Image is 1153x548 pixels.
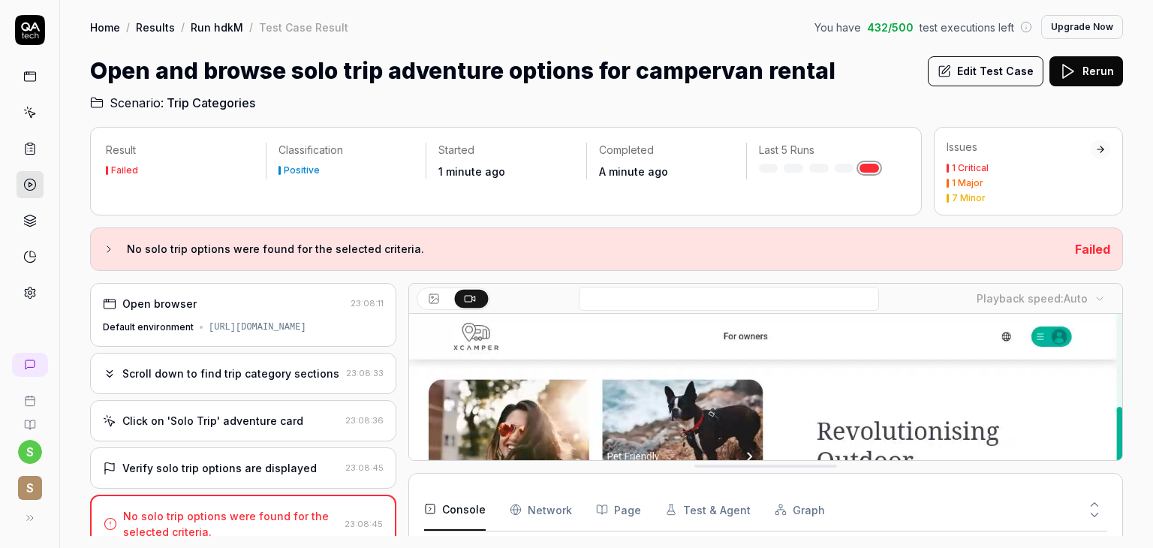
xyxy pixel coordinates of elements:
a: Scenario:Trip Categories [90,94,255,112]
button: Network [510,489,572,531]
div: 1 Critical [952,164,989,173]
time: 1 minute ago [438,165,505,178]
div: / [249,20,253,35]
div: Playback speed: [977,291,1088,306]
div: 1 Major [952,179,983,188]
div: Issues [947,140,1091,155]
div: Positive [284,166,320,175]
div: Default environment [103,321,194,334]
button: Test & Agent [665,489,751,531]
span: 432 / 500 [867,20,914,35]
time: 23:08:11 [351,298,384,309]
span: S [18,476,42,500]
button: s [18,440,42,464]
button: Rerun [1049,56,1123,86]
a: Run hdkM [191,20,243,35]
h1: Open and browse solo trip adventure options for campervan rental [90,54,835,88]
div: 7 Minor [952,194,986,203]
p: Started [438,143,573,158]
div: Scroll down to find trip category sections [122,366,339,381]
div: Test Case Result [259,20,348,35]
time: 23:08:45 [345,462,384,473]
div: Verify solo trip options are displayed [122,460,317,476]
span: Failed [1075,242,1110,257]
time: A minute ago [599,165,668,178]
p: Last 5 Runs [759,143,894,158]
time: 23:08:33 [346,368,384,378]
p: Result [106,143,254,158]
button: Page [596,489,641,531]
span: Scenario: [107,94,164,112]
span: Trip Categories [167,94,255,112]
p: Completed [599,143,734,158]
button: Edit Test Case [928,56,1043,86]
a: Results [136,20,175,35]
div: / [126,20,130,35]
a: Documentation [6,407,53,431]
h3: No solo trip options were found for the selected criteria. [127,240,1063,258]
div: Click on 'Solo Trip' adventure card [122,413,303,429]
time: 23:08:36 [345,415,384,426]
a: New conversation [12,353,48,377]
div: / [181,20,185,35]
div: [URL][DOMAIN_NAME] [209,321,306,334]
div: Open browser [122,296,197,312]
p: Classification [278,143,414,158]
time: 23:08:45 [345,519,383,529]
button: Upgrade Now [1041,15,1123,39]
button: S [6,464,53,503]
div: No solo trip options were found for the selected criteria. [123,508,339,540]
a: Book a call with us [6,383,53,407]
button: Console [424,489,486,531]
span: test executions left [920,20,1014,35]
button: Graph [775,489,825,531]
div: Failed [111,166,138,175]
a: Home [90,20,120,35]
button: No solo trip options were found for the selected criteria. [103,240,1063,258]
span: You have [814,20,861,35]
